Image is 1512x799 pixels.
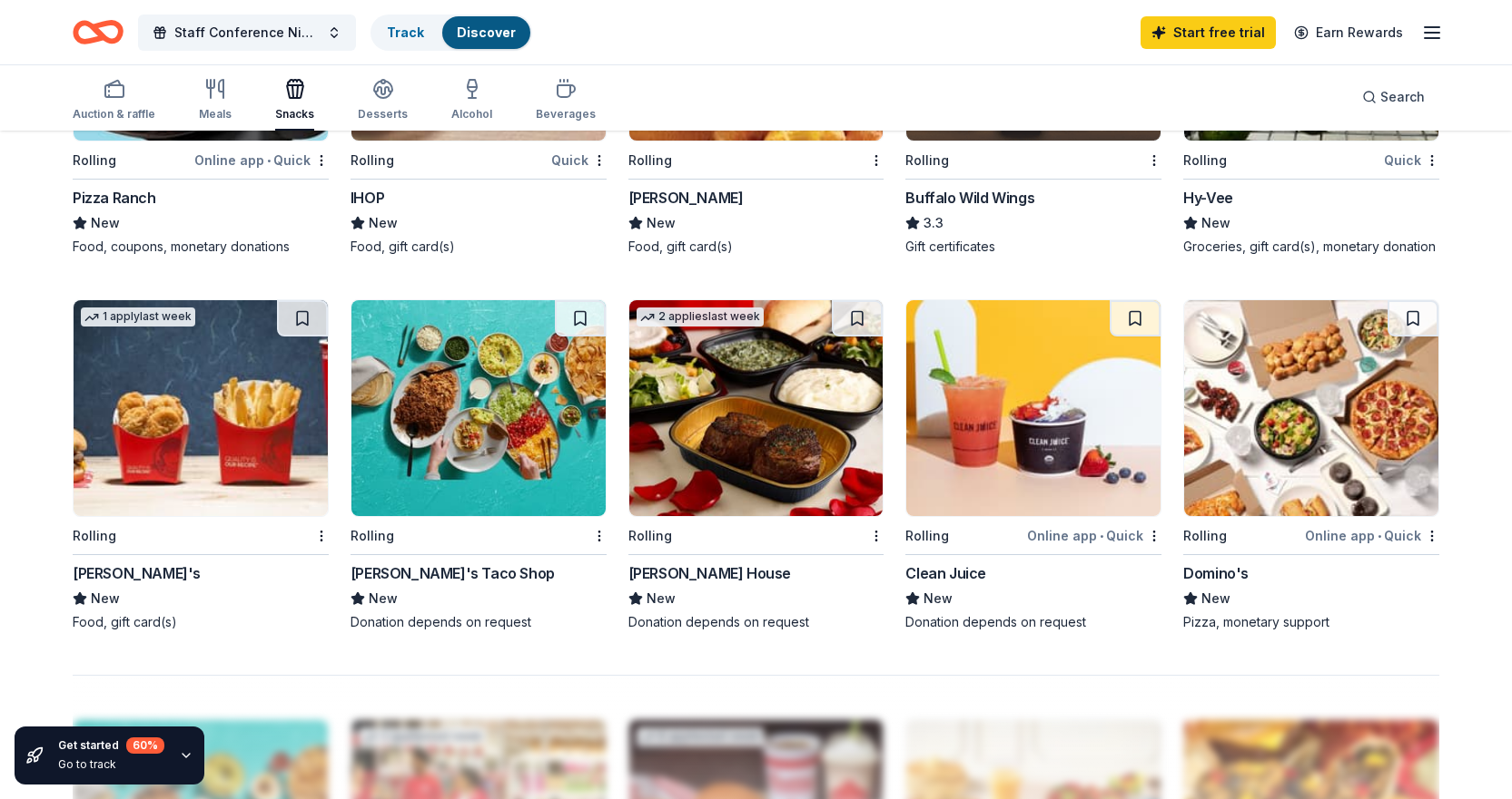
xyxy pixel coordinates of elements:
span: • [267,153,271,168]
div: Rolling [628,150,672,171]
a: Image for Domino's RollingOnline app•QuickDomino'sNewPizza, monetary support [1183,299,1439,631]
div: Pizza, monetary support [1183,613,1439,631]
div: Rolling [351,525,394,547]
img: Image for Wendy's [74,300,328,516]
div: Go to track [58,757,164,772]
img: Image for Domino's [1184,300,1438,516]
div: Rolling [351,150,394,171]
div: Rolling [1183,150,1227,171]
a: Home [73,11,124,54]
span: 3.3 [924,212,944,234]
span: • [1100,529,1103,543]
div: Domino's [1183,562,1249,584]
span: Search [1380,86,1425,108]
a: Image for Wendy's1 applylast weekRolling[PERSON_NAME]'sNewFood, gift card(s) [73,299,329,631]
a: Earn Rewards [1283,16,1414,49]
span: New [647,588,676,609]
div: Donation depends on request [905,613,1161,631]
div: Donation depends on request [351,613,607,631]
button: Alcohol [451,71,492,131]
div: Snacks [275,107,314,122]
div: [PERSON_NAME]'s [73,562,201,584]
div: Online app Quick [194,149,329,171]
button: Beverages [536,71,596,131]
div: Gift certificates [905,238,1161,256]
div: [PERSON_NAME]'s Taco Shop [351,562,555,584]
div: Desserts [358,107,408,122]
div: Rolling [905,150,949,171]
img: Image for Ruth's Chris Steak House [629,300,884,516]
img: Image for Clean Juice [906,300,1161,516]
div: Meals [199,107,232,122]
button: Snacks [275,71,314,131]
div: Rolling [73,525,116,547]
span: New [1201,212,1230,234]
div: Rolling [628,525,672,547]
div: IHOP [351,187,384,209]
div: Food, gift card(s) [351,238,607,256]
div: Rolling [1183,525,1227,547]
a: Image for Fuzzy's Taco ShopRolling[PERSON_NAME]'s Taco ShopNewDonation depends on request [351,299,607,631]
a: Discover [457,24,516,40]
button: Meals [199,71,232,131]
button: Desserts [358,71,408,131]
div: Donation depends on request [628,613,884,631]
div: Online app Quick [1027,524,1161,547]
span: • [1378,529,1381,543]
span: New [924,588,953,609]
a: Track [387,24,424,40]
div: 60 % [126,737,164,754]
button: Staff Conference Night Meal [138,15,356,51]
div: Hy-Vee [1183,187,1233,209]
div: Groceries, gift card(s), monetary donation [1183,238,1439,256]
div: Quick [551,149,607,171]
div: Alcohol [451,107,492,122]
button: TrackDiscover [371,15,532,51]
div: Food, coupons, monetary donations [73,238,329,256]
div: Food, gift card(s) [628,238,884,256]
div: Buffalo Wild Wings [905,187,1034,209]
div: Pizza Ranch [73,187,156,209]
a: Start free trial [1141,16,1276,49]
div: Food, gift card(s) [73,613,329,631]
div: [PERSON_NAME] House [628,562,791,584]
div: Online app Quick [1305,524,1439,547]
div: Auction & raffle [73,107,155,122]
span: New [91,212,120,234]
div: Beverages [536,107,596,122]
div: [PERSON_NAME] [628,187,744,209]
div: Get started [58,737,164,754]
button: Auction & raffle [73,71,155,131]
span: Staff Conference Night Meal [174,22,320,44]
span: New [1201,588,1230,609]
div: Rolling [73,150,116,171]
div: Quick [1384,149,1439,171]
div: 1 apply last week [81,307,195,326]
a: Image for Ruth's Chris Steak House2 applieslast weekRolling[PERSON_NAME] HouseNewDonation depends... [628,299,884,631]
div: Clean Juice [905,562,986,584]
span: New [369,212,398,234]
a: Image for Clean JuiceRollingOnline app•QuickClean JuiceNewDonation depends on request [905,299,1161,631]
div: Rolling [905,525,949,547]
span: New [369,588,398,609]
img: Image for Fuzzy's Taco Shop [351,300,606,516]
div: 2 applies last week [637,307,764,326]
button: Search [1348,79,1439,115]
span: New [91,588,120,609]
span: New [647,212,676,234]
